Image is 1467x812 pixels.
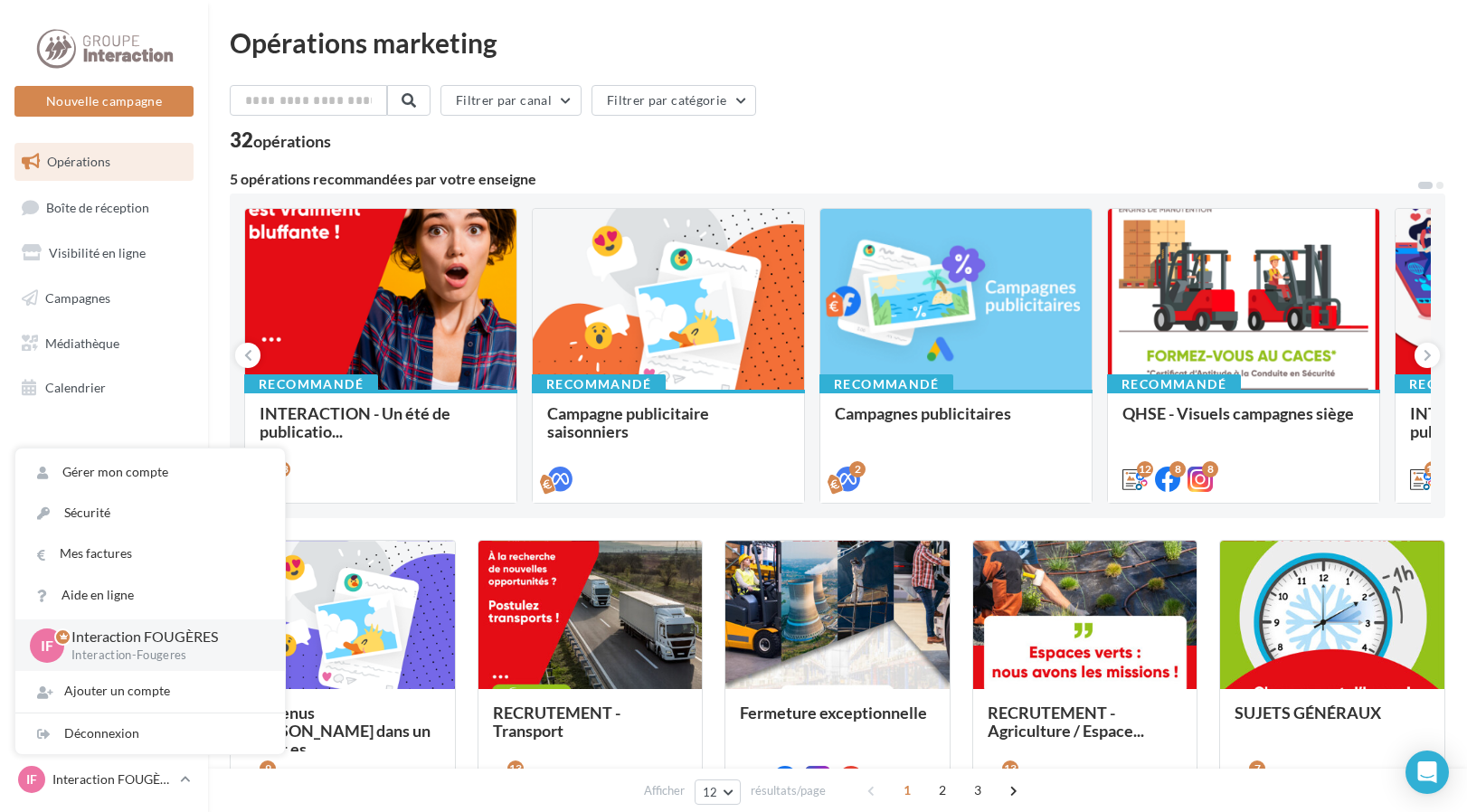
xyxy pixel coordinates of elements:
[963,776,992,805] span: 3
[644,782,685,799] span: Afficher
[71,627,256,647] p: Interaction FOUGÈRES
[440,85,582,116] button: Filtrer par canal
[751,782,826,799] span: résultats/page
[15,713,285,754] div: Déconnexion
[11,143,197,181] a: Opérations
[11,369,197,407] a: Calendrier
[230,29,1445,56] div: Opérations marketing
[740,703,927,722] span: Fermeture exceptionnelle
[45,380,106,395] span: Calendrier
[1424,461,1441,477] div: 12
[11,234,197,272] a: Visibilité en ligne
[45,335,119,350] span: Médiathèque
[245,703,431,759] span: Contenus [PERSON_NAME] dans un esprit es...
[703,785,718,799] span: 12
[14,86,194,117] button: Nouvelle campagne
[26,770,37,788] span: IF
[41,635,53,656] span: IF
[15,575,285,616] a: Aide en ligne
[260,403,450,441] span: INTERACTION - Un été de publicatio...
[11,188,197,227] a: Boîte de réception
[15,493,285,533] a: Sécurité
[849,461,866,477] div: 2
[835,403,1011,423] span: Campagnes publicitaires
[71,647,256,664] p: Interaction-Fougeres
[493,703,620,741] span: RECRUTEMENT - Transport
[253,133,331,149] div: opérations
[928,776,957,805] span: 2
[230,172,1416,186] div: 5 opérations recommandées par votre enseigne
[1002,760,1018,777] div: 13
[1122,403,1354,423] span: QHSE - Visuels campagnes siège
[46,199,149,214] span: Boîte de réception
[1249,760,1265,777] div: 7
[532,374,666,394] div: Recommandé
[14,762,194,797] a: IF Interaction FOUGÈRES
[244,374,378,394] div: Recommandé
[45,290,110,306] span: Campagnes
[893,776,922,805] span: 1
[1235,703,1381,722] span: SUJETS GÉNÉRAUX
[819,374,953,394] div: Recommandé
[695,779,741,805] button: 12
[1405,751,1449,794] div: Open Intercom Messenger
[15,452,285,493] a: Gérer mon compte
[547,403,709,441] span: Campagne publicitaire saisonniers
[507,760,524,777] div: 13
[11,279,197,317] a: Campagnes
[15,671,285,712] div: Ajouter un compte
[1202,461,1218,477] div: 8
[1169,461,1186,477] div: 8
[260,760,276,777] div: 9
[15,533,285,574] a: Mes factures
[1137,461,1153,477] div: 12
[988,703,1144,741] span: RECRUTEMENT - Agriculture / Espace...
[52,770,173,788] p: Interaction FOUGÈRES
[230,130,331,150] div: 32
[11,325,197,363] a: Médiathèque
[1107,374,1241,394] div: Recommandé
[592,85,756,116] button: Filtrer par catégorie
[47,154,110,169] span: Opérations
[49,245,146,260] span: Visibilité en ligne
